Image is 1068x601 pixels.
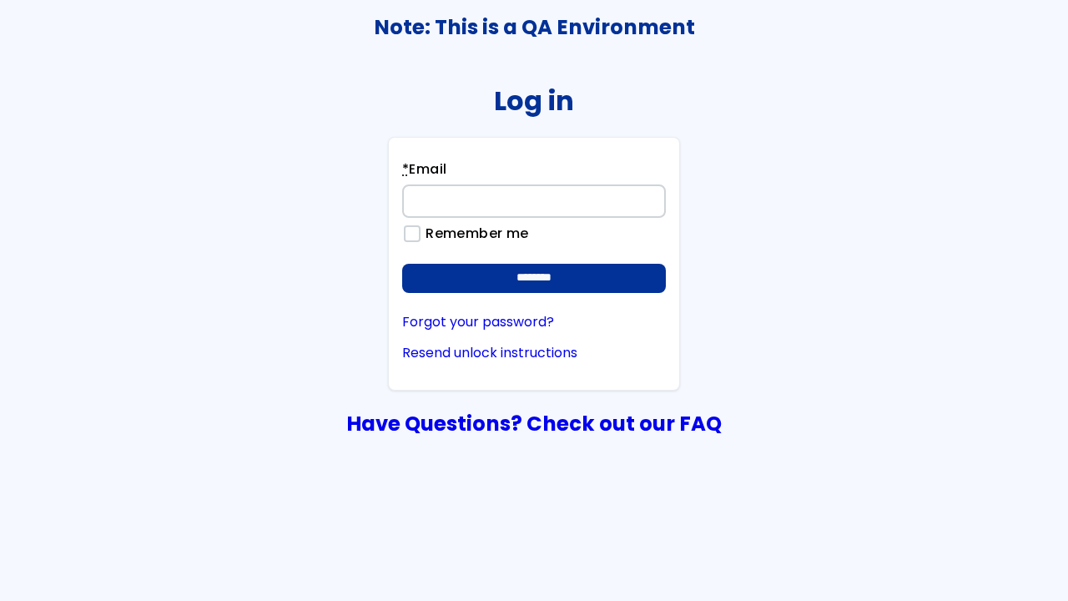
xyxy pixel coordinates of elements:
a: Forgot your password? [402,315,666,330]
h2: Log in [494,85,574,116]
h3: Note: This is a QA Environment [1,16,1067,39]
label: Email [402,159,446,184]
a: Have Questions? Check out our FAQ [346,409,722,438]
label: Remember me [417,226,528,241]
abbr: required [402,159,409,179]
a: Resend unlock instructions [402,346,666,361]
